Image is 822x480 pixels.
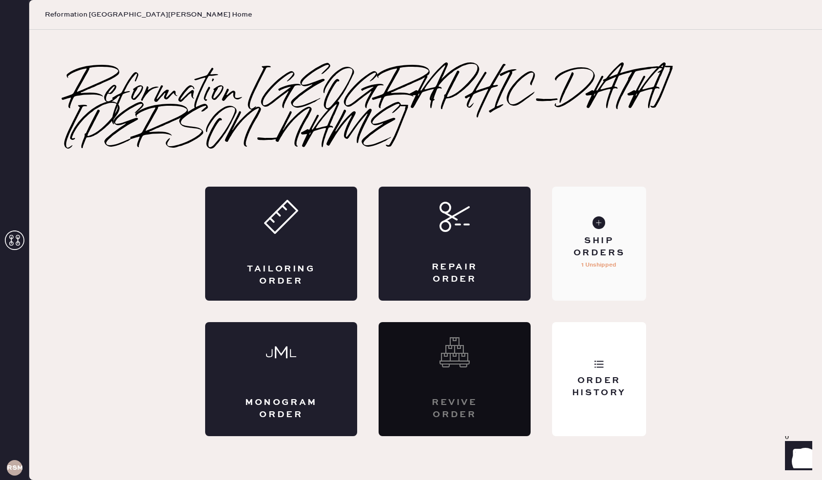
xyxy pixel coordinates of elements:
div: Monogram Order [244,397,318,421]
div: Tailoring Order [244,263,318,288]
div: Repair Order [418,261,492,286]
div: Revive order [418,397,492,421]
h2: Reformation [GEOGRAPHIC_DATA][PERSON_NAME] [68,74,783,152]
span: Reformation [GEOGRAPHIC_DATA][PERSON_NAME] Home [45,10,252,19]
div: Ship Orders [560,235,638,259]
iframe: Front Chat [776,436,818,478]
div: Order History [560,375,638,399]
div: Interested? Contact us at care@hemster.co [379,322,531,436]
h3: RSMA [7,464,22,471]
p: 1 Unshipped [581,259,616,271]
